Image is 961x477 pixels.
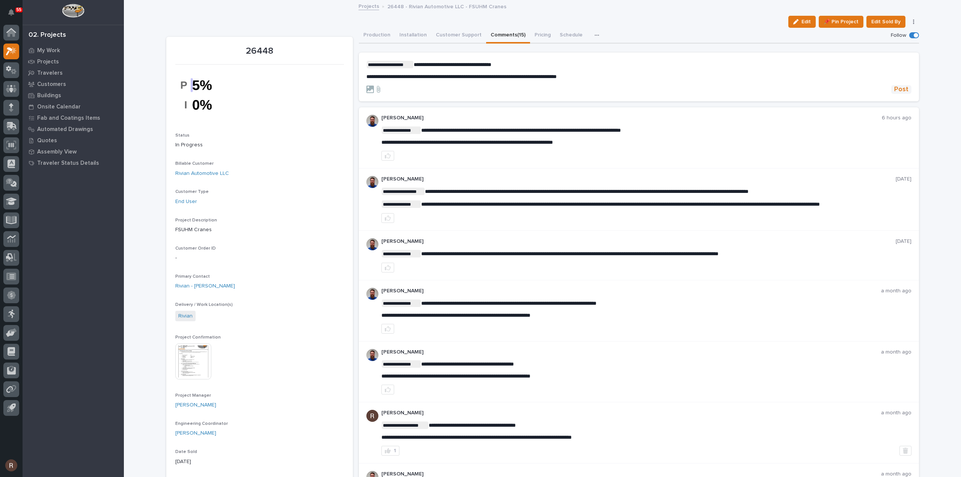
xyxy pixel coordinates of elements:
span: 📌 Pin Project [824,17,859,26]
a: Rivian [178,312,193,320]
p: [PERSON_NAME] [381,238,896,245]
p: Quotes [37,137,57,144]
span: Delivery / Work Location(s) [175,302,233,307]
p: Customers [37,81,66,88]
p: [DATE] [896,176,911,182]
a: Rivian - [PERSON_NAME] [175,282,235,290]
p: a month ago [881,288,911,294]
img: 6hTokn1ETDGPf9BPokIQ [366,176,378,188]
img: 6hTokn1ETDGPf9BPokIQ [366,238,378,250]
button: Edit [788,16,816,28]
p: Automated Drawings [37,126,93,133]
button: Pricing [530,28,555,44]
button: 📌 Pin Project [819,16,863,28]
a: Travelers [23,67,124,78]
button: Comments (15) [486,28,530,44]
p: 6 hours ago [882,115,911,121]
button: Customer Support [431,28,486,44]
a: [PERSON_NAME] [175,401,216,409]
p: FSUHM Cranes [175,226,344,234]
p: Traveler Status Details [37,160,99,167]
p: Follow [891,32,906,39]
div: 02. Projects [29,31,66,39]
p: a month ago [881,349,911,355]
p: Fab and Coatings Items [37,115,100,122]
span: Engineering Coordinator [175,421,228,426]
button: Notifications [3,5,19,20]
button: 1 [381,446,399,456]
p: Buildings [37,92,61,99]
p: [PERSON_NAME] [381,115,882,121]
a: Fab and Coatings Items [23,112,124,123]
a: Projects [23,56,124,67]
span: Project Manager [175,393,211,398]
p: 55 [17,7,21,12]
span: Project Confirmation [175,335,221,340]
a: Rivian Automotive LLC [175,170,229,178]
img: Workspace Logo [62,4,84,18]
button: users-avatar [3,457,19,473]
a: Automated Drawings [23,123,124,135]
button: Schedule [555,28,587,44]
p: Travelers [37,70,63,77]
p: 26448 [175,46,344,57]
span: Project Description [175,218,217,223]
span: Edit Sold By [871,17,901,26]
a: Quotes [23,135,124,146]
p: [PERSON_NAME] [381,288,881,294]
img: 6hTokn1ETDGPf9BPokIQ [366,288,378,300]
button: Edit Sold By [866,16,905,28]
p: [DATE] [896,238,911,245]
span: Customer Type [175,190,209,194]
p: Assembly View [37,149,77,155]
button: Post [891,85,911,94]
p: [PERSON_NAME] [381,410,881,416]
button: Installation [395,28,431,44]
a: Onsite Calendar [23,101,124,112]
span: Post [894,85,908,94]
a: Assembly View [23,146,124,157]
img: 6hTokn1ETDGPf9BPokIQ [366,115,378,127]
button: like this post [381,263,394,272]
a: [PERSON_NAME] [175,429,216,437]
p: In Progress [175,141,344,149]
span: Edit [801,18,811,25]
span: Date Sold [175,450,197,454]
p: [PERSON_NAME] [381,349,881,355]
span: Customer Order ID [175,246,216,251]
a: Buildings [23,90,124,101]
p: - [175,254,344,262]
a: My Work [23,45,124,56]
span: Billable Customer [175,161,214,166]
button: Delete post [899,446,911,456]
p: Projects [37,59,59,65]
button: like this post [381,213,394,223]
span: Primary Contact [175,274,210,279]
p: [DATE] [175,458,344,466]
img: AATXAJzQ1Gz112k1-eEngwrIHvmFm-wfF_dy1drktBUI=s96-c [366,410,378,422]
p: [PERSON_NAME] [381,176,896,182]
button: like this post [381,151,394,161]
span: Status [175,133,190,138]
a: Projects [358,2,379,10]
a: Traveler Status Details [23,157,124,169]
button: like this post [381,324,394,334]
p: My Work [37,47,60,54]
p: a month ago [881,410,911,416]
img: RdJCQtXBpA54paMdv3e-1eCWWatslzazN3Gkp4kOmtE [175,69,232,121]
a: End User [175,198,197,206]
button: Production [359,28,395,44]
p: 26448 - Rivian Automotive LLC - FSUHM Cranes [387,2,506,10]
div: Notifications55 [9,9,19,21]
div: 1 [394,448,396,453]
p: Onsite Calendar [37,104,81,110]
img: 6hTokn1ETDGPf9BPokIQ [366,349,378,361]
button: like this post [381,385,394,394]
a: Customers [23,78,124,90]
